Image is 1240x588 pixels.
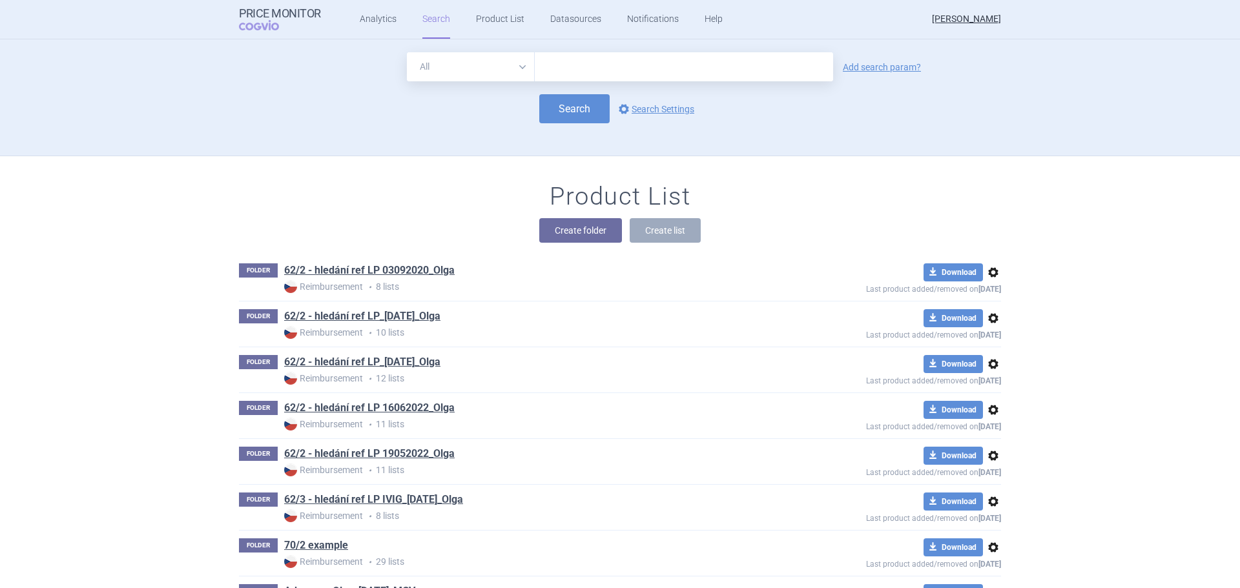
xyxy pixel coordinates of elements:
[284,355,440,369] a: 62/2 - hledání ref LP_[DATE]_Olga
[924,492,983,511] button: Download
[239,401,278,415] p: FOLDER
[284,555,297,568] img: CZ
[284,509,772,523] p: 8 lists
[239,7,321,20] strong: Price Monitor
[284,463,363,476] strong: Reimbursement
[284,463,772,477] p: 11 lists
[284,555,772,569] p: 29 lists
[284,372,363,385] strong: Reimbursement
[772,556,1001,569] p: Last product added/removed on
[772,419,1001,431] p: Last product added/removed on
[772,281,1001,294] p: Last product added/removed on
[363,281,376,294] i: •
[284,418,297,431] img: CZ
[978,285,1001,294] strong: [DATE]
[284,447,455,463] h1: 62/2 - hledání ref LP 19052022_Olga
[539,94,610,123] button: Search
[924,263,983,281] button: Download
[239,538,278,553] p: FOLDER
[924,447,983,465] button: Download
[284,492,463,507] a: 62/3 - hledání ref LP IVIG_[DATE]_Olga
[284,418,363,431] strong: Reimbursement
[630,218,701,243] button: Create list
[978,468,1001,477] strong: [DATE]
[284,463,297,476] img: CZ
[284,355,440,372] h1: 62/2 - hledání ref LP_11 05 2023_Olga
[843,63,921,72] a: Add search param?
[284,418,772,431] p: 11 lists
[363,556,376,569] i: •
[239,492,278,507] p: FOLDER
[363,372,376,385] i: •
[924,538,983,556] button: Download
[284,401,455,418] h1: 62/2 - hledání ref LP 16062022_Olga
[284,372,772,385] p: 12 lists
[616,101,694,117] a: Search Settings
[239,20,297,30] span: COGVIO
[772,465,1001,477] p: Last product added/removed on
[284,263,455,280] h1: 62/2 - hledání ref LP 03092020_Olga
[363,464,376,477] i: •
[284,509,297,522] img: CZ
[284,280,297,293] img: CZ
[284,280,772,294] p: 8 lists
[284,555,363,568] strong: Reimbursement
[284,447,455,461] a: 62/2 - hledání ref LP 19052022_Olga
[284,326,772,340] p: 10 lists
[284,280,363,293] strong: Reimbursement
[284,263,455,278] a: 62/2 - hledání ref LP 03092020_Olga
[239,7,321,32] a: Price MonitorCOGVIO
[239,263,278,278] p: FOLDER
[239,309,278,323] p: FOLDER
[363,418,376,431] i: •
[284,401,455,415] a: 62/2 - hledání ref LP 16062022_Olga
[284,309,440,323] a: 62/2 - hledání ref LP_[DATE]_Olga
[239,447,278,461] p: FOLDER
[978,330,1001,340] strong: [DATE]
[284,309,440,326] h1: 62/2 - hledání ref LP_05 10 2022_Olga
[772,511,1001,523] p: Last product added/removed on
[284,509,363,522] strong: Reimbursement
[363,510,376,523] i: •
[978,560,1001,569] strong: [DATE]
[539,218,622,243] button: Create folder
[924,309,983,327] button: Download
[924,401,983,419] button: Download
[284,372,297,385] img: CZ
[363,327,376,340] i: •
[978,376,1001,385] strong: [DATE]
[978,422,1001,431] strong: [DATE]
[284,538,348,553] a: 70/2 example
[284,538,348,555] h1: 70/2 example
[284,492,463,509] h1: 62/3 - hledání ref LP IVIG_11 05 2023_Olga
[924,355,983,373] button: Download
[978,514,1001,523] strong: [DATE]
[284,326,297,339] img: CZ
[284,326,363,339] strong: Reimbursement
[772,327,1001,340] p: Last product added/removed on
[772,373,1001,385] p: Last product added/removed on
[550,182,690,212] h1: Product List
[239,355,278,369] p: FOLDER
